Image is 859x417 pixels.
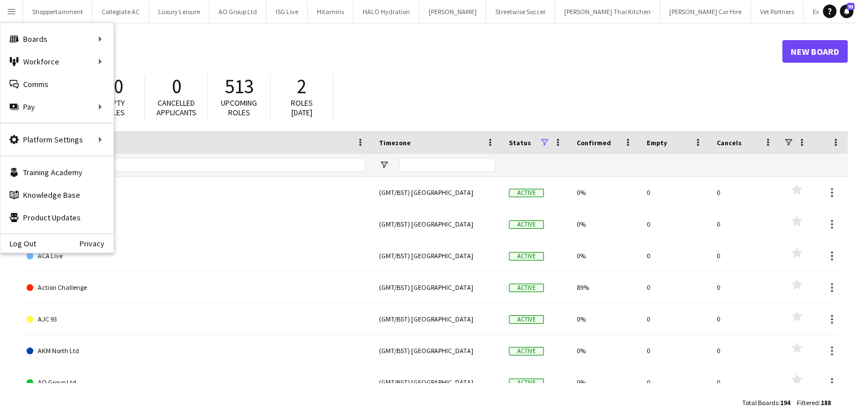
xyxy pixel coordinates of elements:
a: Comms [1,73,114,95]
div: 0 [640,303,710,335]
a: New Board [782,40,848,63]
span: Active [509,220,544,229]
span: Confirmed [577,138,611,147]
div: : [742,392,790,414]
span: Active [509,252,544,260]
span: Active [509,284,544,292]
button: HALO Hydration [354,1,420,23]
span: 513 [225,74,254,99]
span: Filtered [797,398,819,407]
button: Streetwise Soccer [486,1,555,23]
button: Collegiate AC [93,1,149,23]
span: 0 [172,74,181,99]
span: Empty [647,138,667,147]
div: Pay [1,95,114,118]
div: Workforce [1,50,114,73]
a: AKM North Ltd [27,335,365,367]
div: 0% [570,208,640,240]
a: Knowledge Base [1,184,114,206]
div: 0% [570,367,640,398]
span: 93 [847,3,854,10]
div: 0% [570,335,640,366]
div: 0% [570,240,640,271]
button: [PERSON_NAME] Car Hire [660,1,751,23]
button: Hitamins [308,1,354,23]
div: (GMT/BST) [GEOGRAPHIC_DATA] [372,208,502,240]
div: 0% [570,177,640,208]
span: Total Boards [742,398,778,407]
span: 188 [821,398,831,407]
a: Above & Beyond [27,208,365,240]
div: (GMT/BST) [GEOGRAPHIC_DATA] [372,335,502,366]
button: ISG Live [267,1,308,23]
h1: Boards [20,43,782,60]
span: Active [509,189,544,197]
span: Active [509,347,544,355]
div: 0 [710,367,780,398]
a: Action Challenge [27,272,365,303]
div: Platform Settings [1,128,114,151]
span: Active [509,315,544,324]
div: Boards [1,28,114,50]
a: AJC 93 [27,303,365,335]
div: (GMT/BST) [GEOGRAPHIC_DATA] [372,367,502,398]
a: Product Updates [1,206,114,229]
div: 0 [640,240,710,271]
a: Training Academy [1,161,114,184]
a: 93 [840,5,853,18]
div: 0 [640,177,710,208]
span: Cancelled applicants [156,98,197,118]
a: Log Out [1,239,36,248]
span: Cancels [717,138,742,147]
div: 0 [710,240,780,271]
div: 0 [640,367,710,398]
div: 89% [570,272,640,303]
div: 0 [710,272,780,303]
input: Board name Filter Input [47,158,365,172]
span: 2 [297,74,307,99]
input: Timezone Filter Input [399,158,495,172]
button: [PERSON_NAME] Thai Kitchen [555,1,660,23]
button: AO Group Ltd [210,1,267,23]
div: 0 [710,177,780,208]
button: Open Filter Menu [379,160,389,170]
a: 121 Group [27,177,365,208]
span: Roles [DATE] [291,98,313,118]
button: Shoppertainment [23,1,93,23]
span: Upcoming roles [221,98,257,118]
div: 0 [640,208,710,240]
div: (GMT/BST) [GEOGRAPHIC_DATA] [372,240,502,271]
div: (GMT/BST) [GEOGRAPHIC_DATA] [372,177,502,208]
button: Vet Partners [751,1,804,23]
div: 0 [710,335,780,366]
span: Status [509,138,531,147]
div: 0% [570,303,640,335]
div: : [797,392,831,414]
div: 0 [710,208,780,240]
div: 0 [640,335,710,366]
div: (GMT/BST) [GEOGRAPHIC_DATA] [372,303,502,335]
button: Luxury Leisure [149,1,210,23]
button: [PERSON_NAME] [420,1,486,23]
span: 194 [780,398,790,407]
a: Privacy [80,239,114,248]
a: ACA Live [27,240,365,272]
span: Active [509,379,544,387]
div: 0 [640,272,710,303]
div: (GMT/BST) [GEOGRAPHIC_DATA] [372,272,502,303]
span: Timezone [379,138,411,147]
div: 0 [710,303,780,335]
a: AO Group Ltd [27,367,365,398]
